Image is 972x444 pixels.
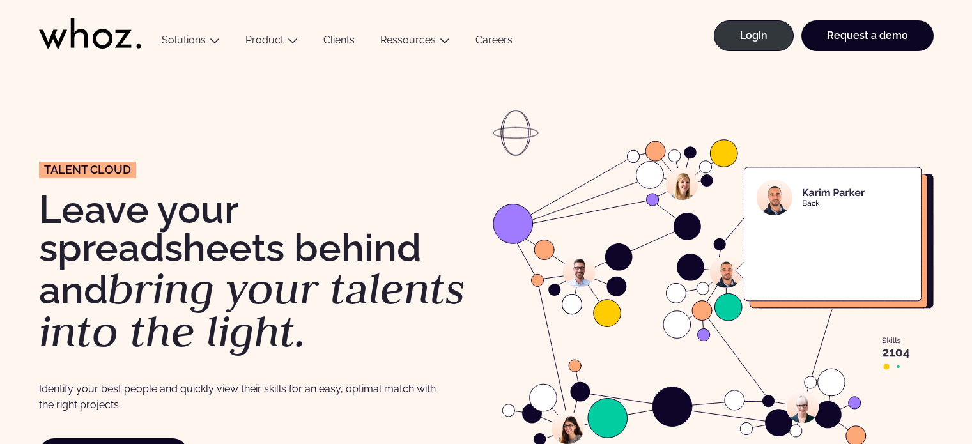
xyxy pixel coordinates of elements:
h1: Leave your spreadsheets behind and [39,190,480,353]
a: Login [714,20,794,51]
a: Ressources [380,34,436,46]
a: Clients [311,34,367,51]
a: Product [245,34,284,46]
span: Talent Cloud [44,164,131,176]
p: Identify your best people and quickly view their skills for an easy, optimal match with the right... [39,381,436,413]
a: Careers [463,34,525,51]
button: Solutions [149,34,233,51]
a: Request a demo [801,20,934,51]
em: bring your talents into the light. [39,260,465,360]
button: Ressources [367,34,463,51]
button: Product [233,34,311,51]
iframe: Chatbot [888,360,954,426]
